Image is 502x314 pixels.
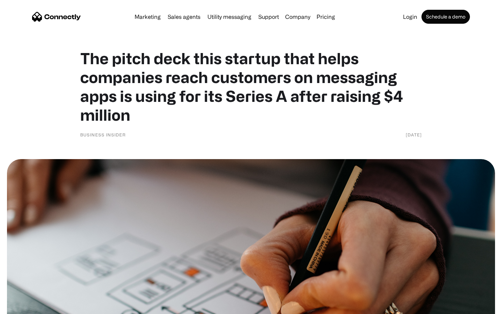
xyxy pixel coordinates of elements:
[256,14,282,20] a: Support
[406,131,422,138] div: [DATE]
[421,10,470,24] a: Schedule a demo
[205,14,254,20] a: Utility messaging
[314,14,338,20] a: Pricing
[285,12,310,22] div: Company
[7,302,42,312] aside: Language selected: English
[400,14,420,20] a: Login
[132,14,163,20] a: Marketing
[165,14,203,20] a: Sales agents
[80,49,422,124] h1: The pitch deck this startup that helps companies reach customers on messaging apps is using for i...
[80,131,126,138] div: Business Insider
[14,302,42,312] ul: Language list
